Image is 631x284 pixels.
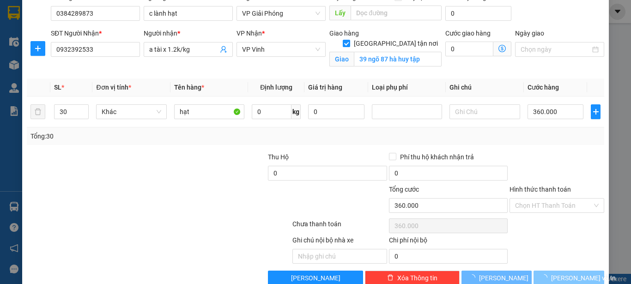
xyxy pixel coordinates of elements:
span: Giao hàng [329,30,359,37]
label: Hình thức thanh toán [510,186,571,193]
span: Thu Hộ [268,153,289,161]
span: [PERSON_NAME] [479,273,528,283]
span: [GEOGRAPHIC_DATA] tận nơi [350,38,442,48]
span: plus [591,108,600,115]
span: Giá trị hàng [308,84,342,91]
span: dollar-circle [498,45,506,52]
div: SĐT Người Nhận [51,28,140,38]
div: Chưa thanh toán [291,219,388,235]
button: delete [30,104,45,119]
span: plus [31,45,45,52]
span: [PERSON_NAME] và In [551,273,616,283]
input: 0 [308,104,364,119]
label: Cước giao hàng [445,30,491,37]
span: loading [469,274,479,281]
input: Cước giao hàng [445,42,493,56]
span: loading [541,274,551,281]
span: Cước hàng [528,84,559,91]
span: Đơn vị tính [96,84,131,91]
div: Tổng: 30 [30,131,244,141]
span: Phí thu hộ khách nhận trả [396,152,478,162]
span: Lấy [329,6,351,20]
span: Khác [102,105,161,119]
div: Chi phí nội bộ [389,235,508,249]
input: Nhập ghi chú [292,249,387,264]
span: Xóa Thông tin [397,273,437,283]
span: kg [291,104,301,119]
span: Giao [329,52,354,66]
th: Loại phụ phí [368,79,446,97]
span: Tên hàng [174,84,204,91]
b: GỬI : VP Giải Phóng [12,67,123,82]
input: Dọc đường [351,6,442,20]
label: Ngày giao [515,30,544,37]
li: [PERSON_NAME], [PERSON_NAME] [86,23,386,34]
span: [PERSON_NAME] [291,273,340,283]
span: Định lượng [260,84,292,91]
li: Hotline: 02386655777, 02462925925, 0944789456 [86,34,386,46]
th: Ghi chú [446,79,523,97]
span: delete [387,274,394,282]
div: Ghi chú nội bộ nhà xe [292,235,387,249]
span: Tổng cước [389,186,419,193]
span: VP Nhận [237,30,262,37]
span: SL [54,84,61,91]
button: plus [591,104,601,119]
img: logo.jpg [12,12,58,58]
span: user-add [220,46,227,53]
span: VP Vinh [242,42,320,56]
input: Ngày giao [521,44,590,54]
input: Giao tận nơi [354,52,442,66]
span: VP Giải Phóng [242,6,320,20]
input: VD: Bàn, Ghế [174,104,244,119]
div: Người nhận [144,28,233,38]
input: Ghi Chú [449,104,520,119]
input: Cước lấy hàng [445,6,511,21]
button: plus [30,41,45,56]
